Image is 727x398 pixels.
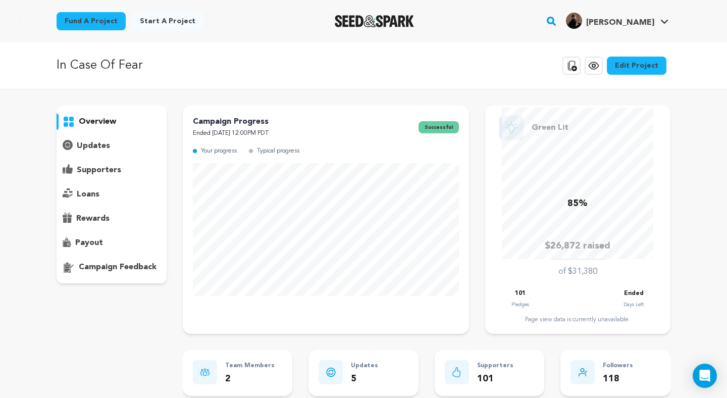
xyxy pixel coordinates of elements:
a: Edit Project [607,57,666,75]
img: Seed&Spark Logo Dark Mode [335,15,414,27]
p: In Case Of Fear [57,57,142,75]
p: updates [77,140,110,152]
button: loans [57,186,167,203]
p: 5 [351,372,378,386]
span: Aaron S.'s Profile [564,11,670,32]
div: Page view data is currently unavailable. [495,316,660,324]
a: Fund a project [57,12,126,30]
span: successful [419,121,459,133]
a: Start a project [132,12,203,30]
p: Your progress [201,145,237,157]
p: 2 [225,372,275,386]
p: overview [79,116,116,128]
p: rewards [76,213,110,225]
a: Aaron S.'s Profile [564,11,670,29]
p: 101 [515,288,526,300]
p: 118 [603,372,633,386]
button: payout [57,235,167,251]
p: Ended [DATE] 12:00PM PDT [193,128,269,139]
p: 85% [567,196,588,211]
a: Seed&Spark Homepage [335,15,414,27]
p: Team Members [225,360,275,372]
img: 129b334d9b3e1414.jpg [566,13,582,29]
p: Pledges [511,300,529,310]
button: supporters [57,162,167,178]
button: updates [57,138,167,154]
button: campaign feedback [57,259,167,275]
span: [PERSON_NAME] [586,19,654,27]
p: Followers [603,360,633,372]
p: Updates [351,360,378,372]
p: Ended [624,288,644,300]
div: Aaron S.'s Profile [566,13,654,29]
p: Days Left [624,300,644,310]
p: Typical progress [257,145,299,157]
p: Campaign Progress [193,116,269,128]
p: payout [75,237,103,249]
p: 101 [477,372,513,386]
div: Open Intercom Messenger [693,364,717,388]
button: overview [57,114,167,130]
p: campaign feedback [79,261,157,273]
p: supporters [77,164,121,176]
p: loans [77,188,99,201]
p: Supporters [477,360,513,372]
p: of $31,380 [558,266,597,278]
button: rewards [57,211,167,227]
